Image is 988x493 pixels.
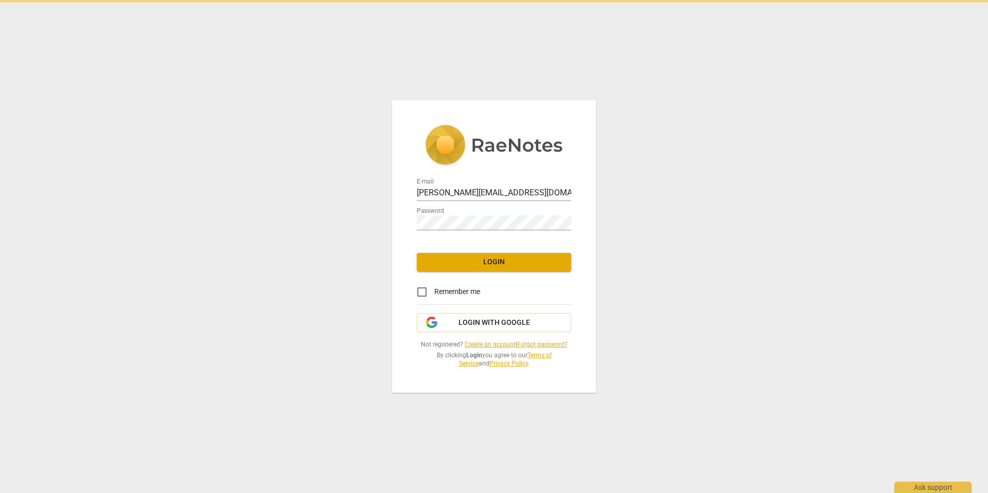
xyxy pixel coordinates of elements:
[434,286,480,297] span: Remember me
[894,482,972,493] div: Ask support
[466,352,482,359] b: Login
[417,340,571,349] span: Not registered? |
[425,257,563,267] span: Login
[425,125,563,167] img: 5ac2273c67554f335776073100b6d88f.svg
[417,313,571,333] button: Login with Google
[417,208,444,214] label: Password
[517,341,568,348] a: Forgot password?
[465,341,516,348] a: Create an account
[459,352,552,368] a: Terms of Service
[417,178,434,185] label: E-mail
[417,351,571,368] span: By clicking you agree to our and .
[417,253,571,271] button: Login
[458,318,530,328] span: Login with Google
[489,360,528,367] a: Privacy Policy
